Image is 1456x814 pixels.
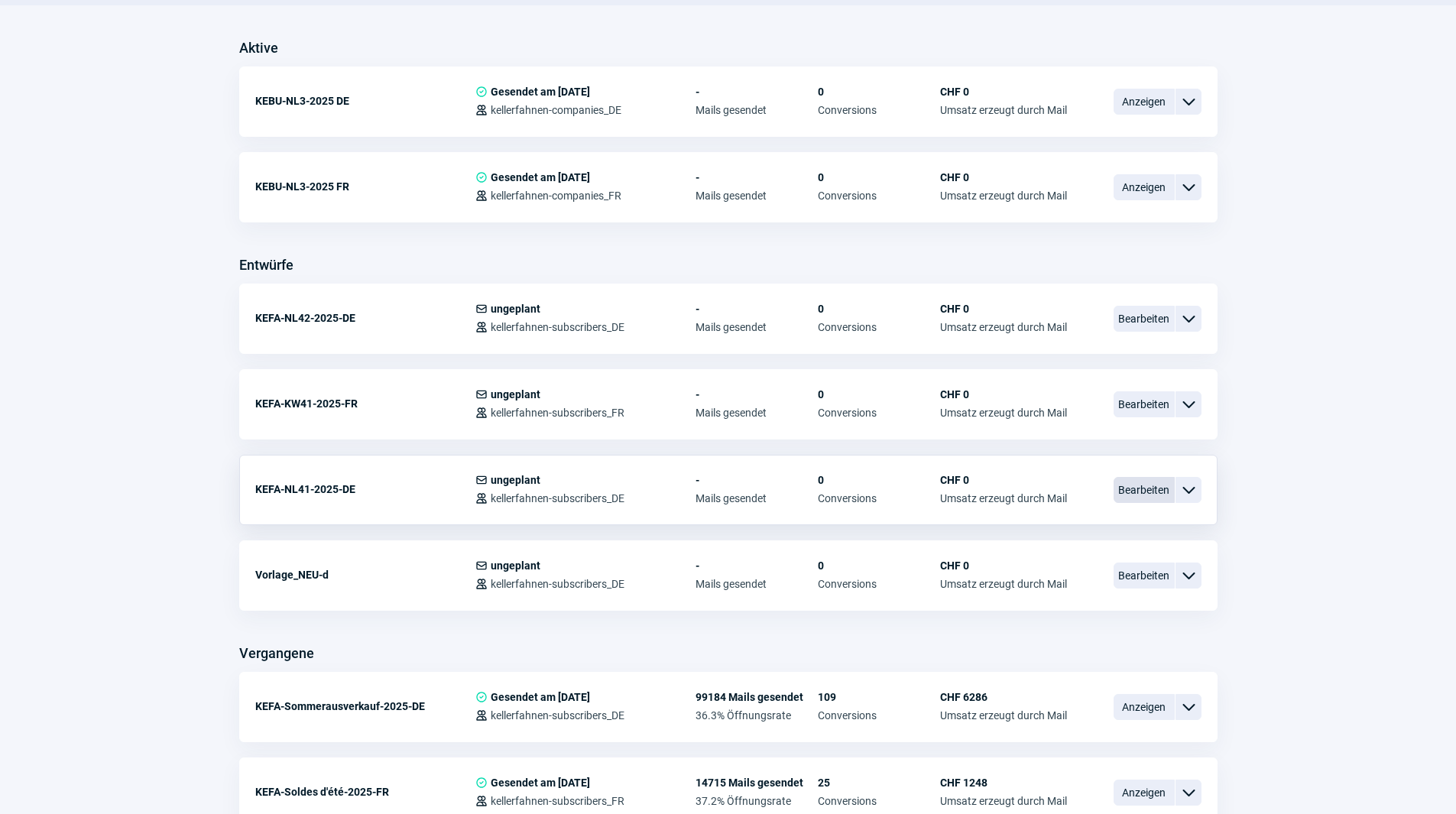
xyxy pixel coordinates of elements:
[491,709,624,722] span: kellerfahnen-subscribers_DE
[491,388,540,401] span: ungeplant
[491,190,621,202] span: kellerfahnen-companies_FR
[255,559,475,590] div: Vorlage_NEU-d
[940,559,1067,572] span: CHF 0
[696,104,818,116] span: Mails gesendet
[818,407,940,419] span: Conversions
[1114,391,1175,417] span: Bearbeiten
[491,104,621,116] span: kellerfahnen-companies_DE
[818,190,940,202] span: Conversions
[491,492,624,504] span: kellerfahnen-subscribers_DE
[491,321,624,333] span: kellerfahnen-subscribers_DE
[940,578,1067,590] span: Umsatz erzeugt durch Mail
[818,474,940,486] span: 0
[255,86,475,116] div: KEBU-NL3-2025 DE
[1114,306,1175,332] span: Bearbeiten
[255,777,475,807] div: KEFA-Soldes d'été-2025-FR
[1114,174,1175,200] span: Anzeigen
[818,86,940,98] span: 0
[818,559,940,572] span: 0
[696,86,818,98] span: -
[491,691,590,703] span: Gesendet am [DATE]
[491,171,590,183] span: Gesendet am [DATE]
[696,709,818,722] span: 36.3% Öffnungsrate
[940,86,1067,98] span: CHF 0
[696,492,818,504] span: Mails gesendet
[940,709,1067,722] span: Umsatz erzeugt durch Mail
[940,321,1067,333] span: Umsatz erzeugt durch Mail
[491,303,540,315] span: ungeplant
[818,303,940,315] span: 0
[491,407,624,419] span: kellerfahnen-subscribers_FR
[818,777,940,789] span: 25
[696,303,818,315] span: -
[239,641,314,666] h3: Vergangene
[239,253,293,277] h3: Entwürfe
[818,104,940,116] span: Conversions
[940,303,1067,315] span: CHF 0
[940,795,1067,807] span: Umsatz erzeugt durch Mail
[696,407,818,419] span: Mails gesendet
[696,321,818,333] span: Mails gesendet
[818,709,940,722] span: Conversions
[940,492,1067,504] span: Umsatz erzeugt durch Mail
[696,578,818,590] span: Mails gesendet
[940,407,1067,419] span: Umsatz erzeugt durch Mail
[940,104,1067,116] span: Umsatz erzeugt durch Mail
[255,691,475,722] div: KEFA-Sommerausverkauf-2025-DE
[696,388,818,401] span: -
[491,559,540,572] span: ungeplant
[255,171,475,202] div: KEBU-NL3-2025 FR
[818,388,940,401] span: 0
[940,388,1067,401] span: CHF 0
[696,795,818,807] span: 37.2% Öffnungsrate
[696,190,818,202] span: Mails gesendet
[491,86,590,98] span: Gesendet am [DATE]
[696,559,818,572] span: -
[1114,694,1175,720] span: Anzeigen
[491,777,590,789] span: Gesendet am [DATE]
[491,474,540,486] span: ungeplant
[818,492,940,504] span: Conversions
[696,474,818,486] span: -
[940,474,1067,486] span: CHF 0
[255,388,475,419] div: KEFA-KW41-2025-FR
[818,795,940,807] span: Conversions
[1114,89,1175,115] span: Anzeigen
[696,171,818,183] span: -
[940,190,1067,202] span: Umsatz erzeugt durch Mail
[818,578,940,590] span: Conversions
[818,691,940,703] span: 109
[696,777,818,789] span: 14715 Mails gesendet
[491,795,624,807] span: kellerfahnen-subscribers_FR
[940,171,1067,183] span: CHF 0
[940,777,1067,789] span: CHF 1248
[696,691,818,703] span: 99184 Mails gesendet
[940,691,1067,703] span: CHF 6286
[1114,780,1175,806] span: Anzeigen
[239,36,278,60] h3: Aktive
[1114,563,1175,589] span: Bearbeiten
[255,303,475,333] div: KEFA-NL42-2025-DE
[255,474,475,504] div: KEFA-NL41-2025-DE
[818,171,940,183] span: 0
[491,578,624,590] span: kellerfahnen-subscribers_DE
[818,321,940,333] span: Conversions
[1114,477,1175,503] span: Bearbeiten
